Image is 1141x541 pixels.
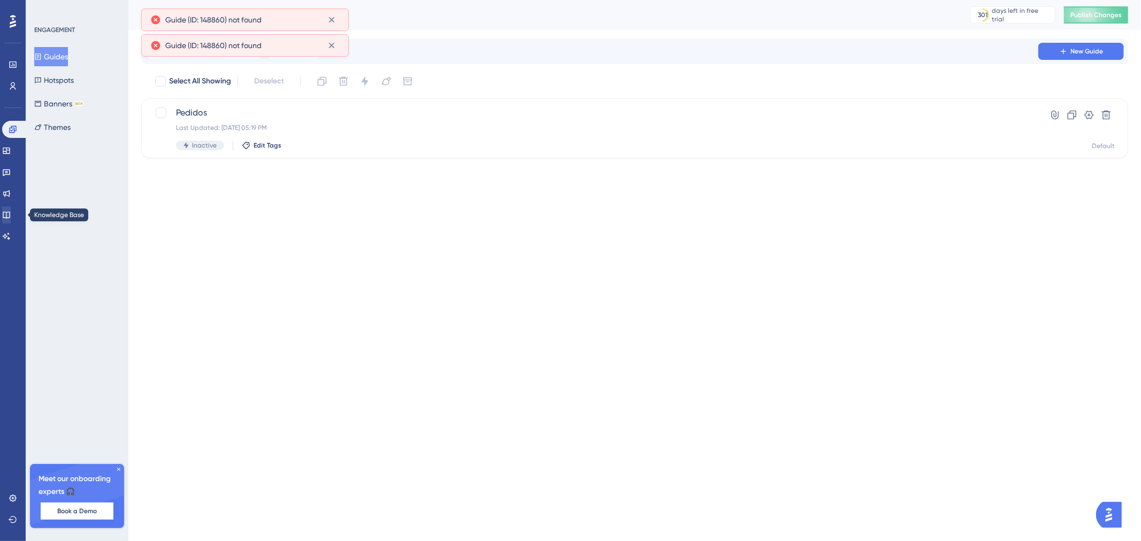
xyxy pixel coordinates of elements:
span: Guide (ID: 148860) not found [165,13,262,26]
button: Guides [34,47,68,66]
div: Last Updated: [DATE] 05:19 PM [176,123,1008,132]
div: BETA [74,101,84,106]
button: Deselect [244,72,294,91]
button: Book a Demo [41,503,113,520]
span: Book a Demo [57,507,97,515]
button: Publish Changes [1064,6,1128,24]
button: Hotspots [34,71,74,90]
span: Meet our onboarding experts 🎧 [39,473,116,498]
div: 301 [978,11,987,19]
button: Edit Tags [242,141,281,150]
span: Publish Changes [1070,11,1122,19]
span: New Guide [1071,47,1104,56]
div: days left in free trial [992,6,1052,24]
span: Deselect [254,75,284,88]
iframe: UserGuiding AI Assistant Launcher [1096,499,1128,531]
span: Guide (ID: 148860) not found [165,39,262,52]
span: Pedidos [176,106,1008,119]
button: New Guide [1038,43,1124,60]
span: Inactive [192,141,217,150]
button: BannersBETA [34,94,84,113]
span: Select All Showing [169,75,231,88]
div: ENGAGEMENT [34,26,75,34]
button: Themes [34,118,71,137]
span: Edit Tags [254,141,281,150]
div: Default [1092,142,1115,150]
div: Guides [141,7,943,22]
